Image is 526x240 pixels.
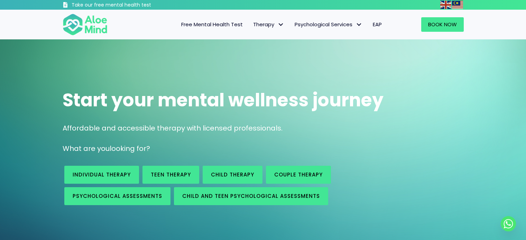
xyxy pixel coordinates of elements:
[203,166,262,184] a: Child Therapy
[181,21,243,28] span: Free Mental Health Test
[64,166,139,184] a: Individual therapy
[63,144,110,153] span: What are you
[440,1,451,9] img: en
[368,17,387,32] a: EAP
[276,20,286,30] span: Therapy: submenu
[452,1,463,9] img: ms
[72,2,188,9] h3: Take our free mental health test
[211,171,254,178] span: Child Therapy
[151,171,191,178] span: Teen Therapy
[117,17,387,32] nav: Menu
[428,21,457,28] span: Book Now
[176,17,248,32] a: Free Mental Health Test
[63,87,384,113] span: Start your mental wellness journey
[266,166,331,184] a: Couple therapy
[274,171,323,178] span: Couple therapy
[440,1,452,9] a: English
[354,20,364,30] span: Psychological Services: submenu
[73,192,162,200] span: Psychological assessments
[174,187,328,205] a: Child and Teen Psychological assessments
[248,17,289,32] a: TherapyTherapy: submenu
[64,187,170,205] a: Psychological assessments
[452,1,464,9] a: Malay
[253,21,284,28] span: Therapy
[63,2,188,10] a: Take our free mental health test
[295,21,362,28] span: Psychological Services
[421,17,464,32] a: Book Now
[63,13,108,36] img: Aloe mind Logo
[110,144,150,153] span: looking for?
[142,166,199,184] a: Teen Therapy
[289,17,368,32] a: Psychological ServicesPsychological Services: submenu
[63,123,464,133] p: Affordable and accessible therapy with licensed professionals.
[501,216,516,231] a: Whatsapp
[182,192,320,200] span: Child and Teen Psychological assessments
[73,171,131,178] span: Individual therapy
[373,21,382,28] span: EAP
